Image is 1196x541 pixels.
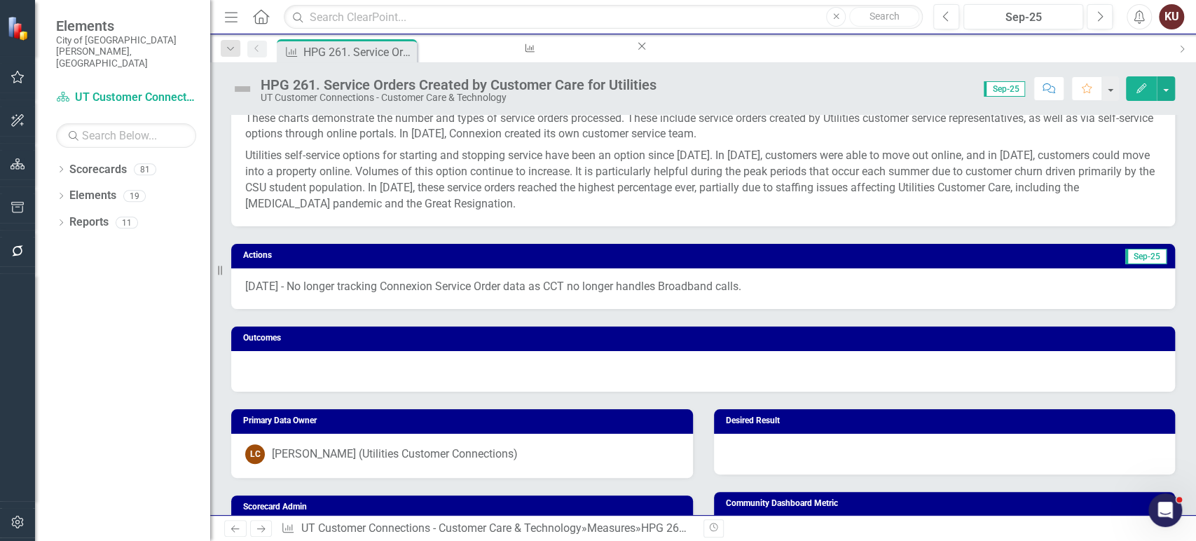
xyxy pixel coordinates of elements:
[245,145,1161,212] p: Utilities self-service options for starting and stopping service have been an option since [DATE]...
[303,43,413,61] div: HPG 261. Service Orders Created by Customer Care for Utilities
[245,444,265,464] div: LC
[56,90,196,106] a: UT Customer Connections - Customer Care & Technology
[243,416,686,425] h3: Primary Data Owner
[1159,4,1184,29] button: KU
[587,521,635,535] a: Measures
[56,18,196,34] span: Elements
[420,39,635,57] a: HPG 260. Utilities Customer Service Call Metrics
[968,9,1078,26] div: Sep-25
[69,162,127,178] a: Scorecards
[641,521,949,535] div: HPG 261. Service Orders Created by Customer Care for Utilities
[245,111,1161,146] p: These charts demonstrate the number and types of service orders processed. These include service ...
[432,53,622,70] div: HPG 260. Utilities Customer Service Call Metrics
[726,416,1169,425] h3: Desired Result
[56,34,196,69] small: City of [GEOGRAPHIC_DATA][PERSON_NAME], [GEOGRAPHIC_DATA]
[243,502,686,512] h3: Scorecard Admin
[69,188,116,204] a: Elements
[726,499,1169,508] h3: Community Dashboard Metric
[134,163,156,175] div: 81
[1125,249,1167,264] span: Sep-25
[984,81,1025,97] span: Sep-25
[1148,493,1182,527] iframe: Intercom live chat
[261,77,657,93] div: HPG 261. Service Orders Created by Customer Care for Utilities
[284,5,923,29] input: Search ClearPoint...
[869,11,900,22] span: Search
[123,190,146,202] div: 19
[245,279,1161,295] p: [DATE] - No longer tracking Connexion Service Order data as CCT no longer handles Broadband calls.
[963,4,1083,29] button: Sep-25
[849,7,919,27] button: Search
[116,217,138,228] div: 11
[69,214,109,231] a: Reports
[243,334,1168,343] h3: Outcomes
[6,15,32,41] img: ClearPoint Strategy
[301,521,582,535] a: UT Customer Connections - Customer Care & Technology
[243,251,615,260] h3: Actions
[56,123,196,148] input: Search Below...
[272,446,518,463] div: [PERSON_NAME] (Utilities Customer Connections)
[281,521,692,537] div: » »
[261,93,657,103] div: UT Customer Connections - Customer Care & Technology
[231,78,254,100] img: Not Defined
